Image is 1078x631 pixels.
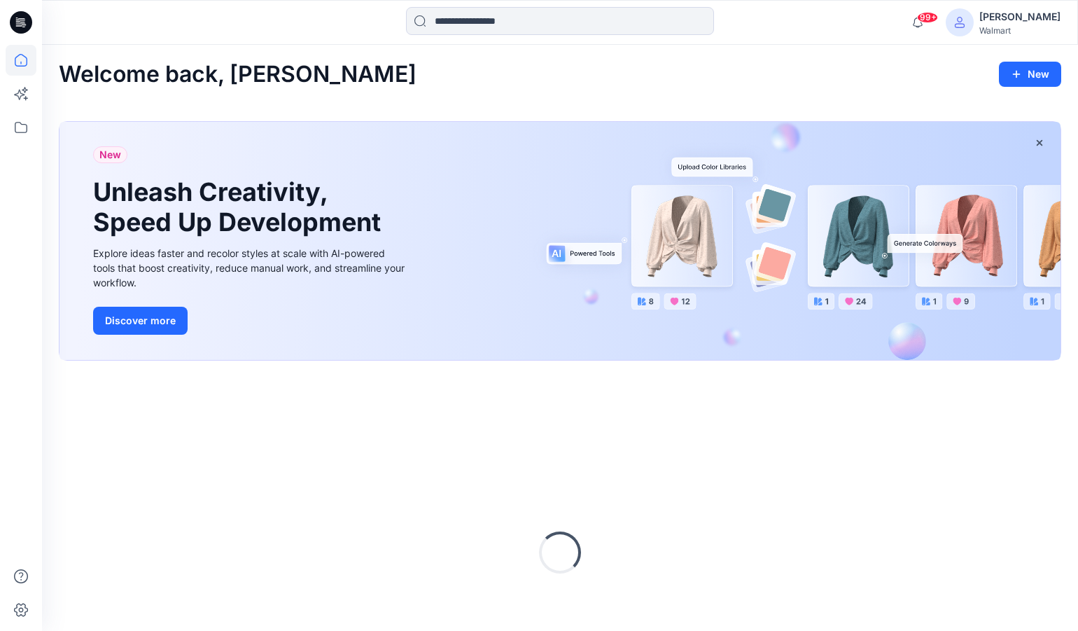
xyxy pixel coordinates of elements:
[93,307,408,335] a: Discover more
[954,17,965,28] svg: avatar
[99,146,121,163] span: New
[59,62,416,88] h2: Welcome back, [PERSON_NAME]
[93,307,188,335] button: Discover more
[999,62,1061,87] button: New
[917,12,938,23] span: 99+
[93,177,387,237] h1: Unleash Creativity, Speed Up Development
[979,8,1060,25] div: [PERSON_NAME]
[93,246,408,290] div: Explore ideas faster and recolor styles at scale with AI-powered tools that boost creativity, red...
[979,25,1060,36] div: Walmart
